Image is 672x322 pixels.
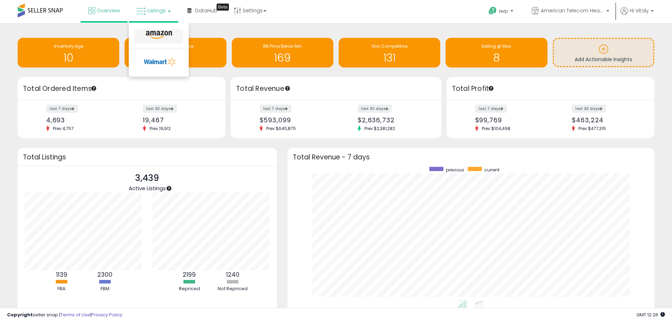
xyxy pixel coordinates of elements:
h3: Total Revenue - 7 days [293,154,649,160]
span: Inventory Age [54,43,83,49]
div: $2,636,732 [358,116,429,124]
a: Help [483,1,520,23]
span: Prev: 19,912 [146,125,174,131]
span: Non Competitive [372,43,407,49]
h3: Total Ordered Items [23,84,220,94]
span: 2025-10-8 12:26 GMT [636,311,665,318]
div: Tooltip anchor [91,85,97,92]
div: Tooltip anchor [488,85,494,92]
strong: Copyright [7,311,33,318]
div: 4,693 [46,116,116,124]
div: FBA [41,286,83,292]
span: Prev: $2,381,282 [361,125,399,131]
label: last 30 days [358,105,392,113]
p: 3,439 [129,171,166,185]
span: Needs to Reprice [158,43,193,49]
div: seller snap | | [7,312,122,318]
a: Terms of Use [60,311,90,318]
label: last 7 days [46,105,78,113]
div: $463,224 [572,116,642,124]
a: Selling @ Max 8 [446,38,547,68]
div: Not Repriced [212,286,254,292]
label: last 30 days [572,105,606,113]
h3: Total Profit [452,84,649,94]
a: Needs to Reprice 869 [125,38,226,68]
span: BB Price Below Min [263,43,302,49]
a: Inventory Age 10 [18,38,119,68]
h3: Total Listings [23,154,272,160]
a: Add Actionable Insights [554,39,653,66]
span: current [484,167,500,173]
span: Overview [97,7,120,14]
a: BB Price Below Min 169 [232,38,333,68]
h1: 869 [128,52,223,64]
span: Prev: $104,498 [478,125,514,131]
span: Hi Vitaly [630,7,649,14]
h1: 10 [21,52,116,64]
div: Repriced [168,286,211,292]
span: Selling @ Max [482,43,511,49]
b: 1139 [56,270,67,279]
span: American Telecom Headquarters [541,7,604,14]
div: Tooltip anchor [166,185,172,192]
a: Privacy Policy [91,311,122,318]
label: last 7 days [475,105,507,113]
span: DataHub [195,7,217,14]
div: 19,467 [143,116,213,124]
span: Active Listings [129,185,166,192]
b: 2199 [183,270,196,279]
h1: 169 [235,52,330,64]
div: FBM [84,286,126,292]
span: Prev: $645,875 [263,125,299,131]
label: last 30 days [143,105,177,113]
label: last 7 days [260,105,291,113]
b: 1240 [226,270,240,279]
span: Add Actionable Insights [575,56,632,63]
a: Hi Vitaly [620,7,654,23]
span: Help [499,8,508,14]
div: Tooltip anchor [217,4,229,11]
a: Non Competitive 131 [339,38,440,68]
div: $593,099 [260,116,331,124]
i: Get Help [488,6,497,15]
span: Listings [147,7,166,14]
div: Tooltip anchor [284,85,291,92]
span: Prev: $477,315 [575,125,610,131]
span: Prev: 4,757 [49,125,77,131]
h1: 8 [449,52,544,64]
b: 2300 [97,270,113,279]
h1: 131 [342,52,437,64]
div: $99,769 [475,116,545,124]
h3: Total Revenue [236,84,436,94]
span: previous [446,167,464,173]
